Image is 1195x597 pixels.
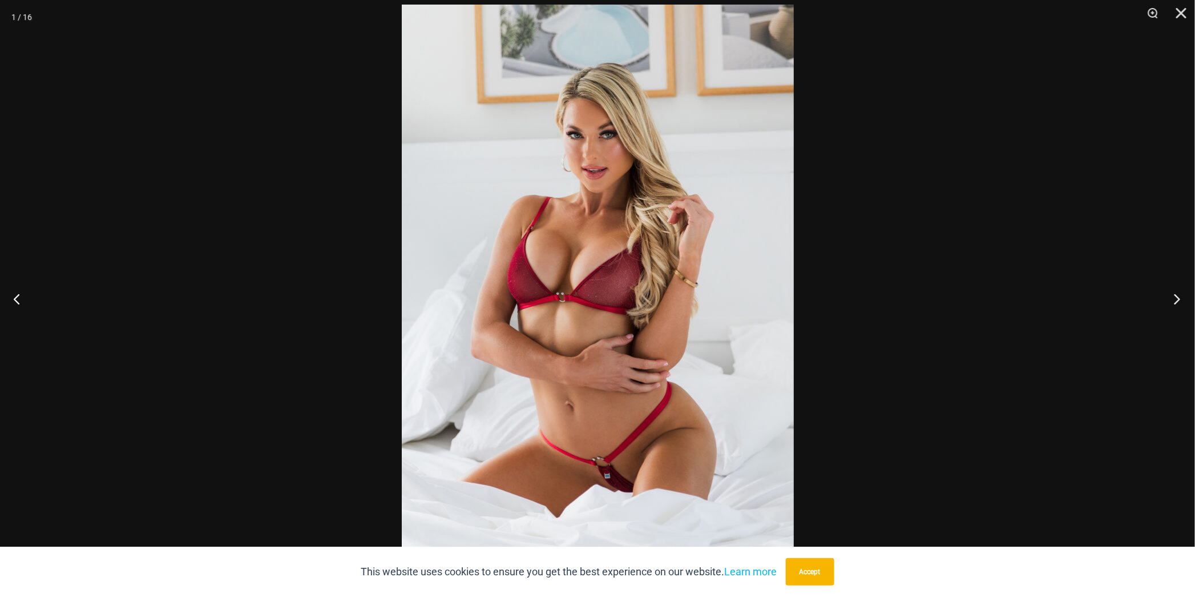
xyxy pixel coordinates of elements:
img: Guilty Pleasures Red 1045 Bra 689 Micro 05 [402,5,794,593]
a: Learn more [725,566,777,578]
button: Accept [786,558,834,586]
p: This website uses cookies to ensure you get the best experience on our website. [361,563,777,580]
button: Next [1152,270,1195,327]
div: 1 / 16 [11,9,32,26]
